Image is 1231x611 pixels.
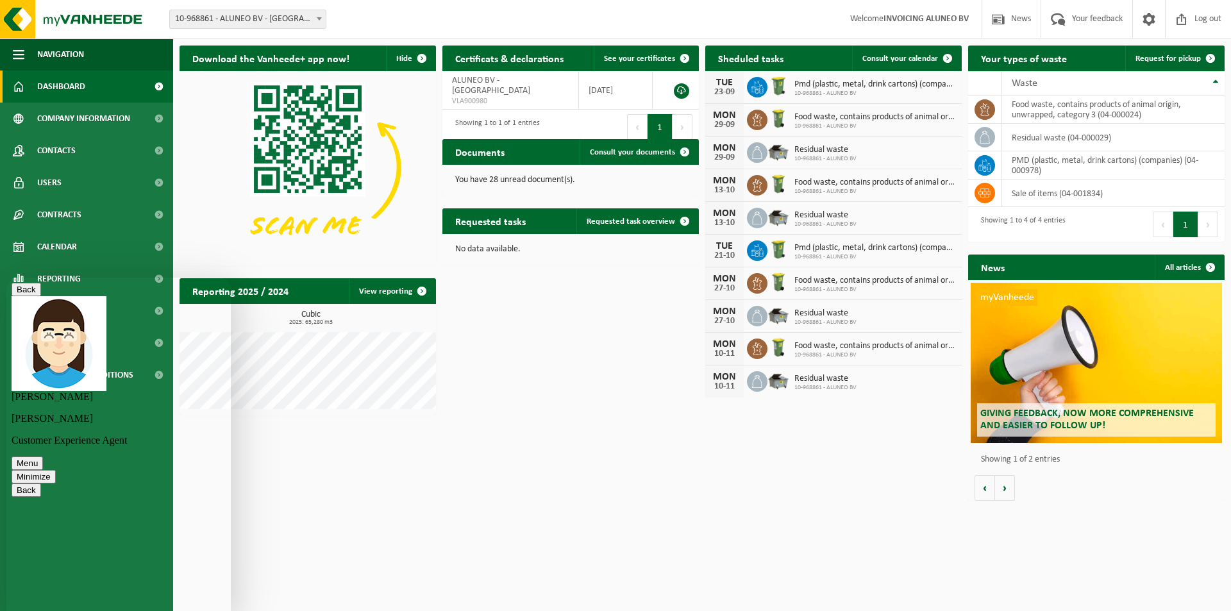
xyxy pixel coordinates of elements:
[767,108,789,130] img: WB-0140-HPE-GN-50
[794,188,955,196] span: 10-968861 - ALUNEO BV
[977,289,1037,306] span: myVanheede
[455,245,686,254] p: No data available.
[767,75,789,97] img: WB-0240-HPE-GN-50
[980,408,1194,431] span: Giving feedback, now more comprehensive and easier to follow up!
[794,276,955,286] span: Food waste, contains products of animal origin, unwrapped, category 3
[712,349,737,358] div: 10-11
[794,155,857,163] span: 10-968861 - ALUNEO BV
[968,46,1080,71] h2: Your types of waste
[386,46,435,71] button: Hide
[452,76,530,96] span: ALUNEO BV - [GEOGRAPHIC_DATA]
[767,173,789,195] img: WB-0140-HPE-GN-50
[1125,46,1223,71] a: Request for pickup
[712,306,737,317] div: MON
[1002,180,1225,207] td: sale of items (04-001834)
[981,455,1218,464] p: Showing 1 of 2 entries
[6,278,231,611] iframe: chat widget
[794,90,955,97] span: 10-968861 - ALUNEO BV
[712,186,737,195] div: 13-10
[712,153,737,162] div: 29-09
[767,206,789,228] img: WB-5000-GAL-GY-01
[794,112,955,122] span: Food waste, contains products of animal origin, unwrapped, category 3
[971,283,1222,443] a: myVanheede Giving feedback, now more comprehensive and easier to follow up!
[705,46,796,71] h2: Sheduled tasks
[712,339,737,349] div: MON
[170,10,326,28] span: 10-968861 - ALUNEO BV - HUIZINGEN
[794,341,955,351] span: Food waste, contains products of animal origin, unwrapped, category 3
[186,319,436,326] span: 2025: 65,280 m3
[580,139,698,165] a: Consult your documents
[442,208,539,233] h2: Requested tasks
[449,113,540,141] div: Showing 1 to 1 of 1 entries
[883,14,969,24] strong: INVOICING ALUNEO BV
[862,54,938,63] span: Consult your calendar
[794,243,955,253] span: Pmd (plastic, metal, drink cartons) (companies)
[442,139,517,164] h2: Documents
[767,304,789,326] img: WB-5000-GAL-GY-01
[590,148,675,156] span: Consult your documents
[794,122,955,130] span: 10-968861 - ALUNEO BV
[1155,255,1223,280] a: All articles
[767,140,789,162] img: WB-5000-GAL-GY-01
[1012,78,1037,88] span: Waste
[1002,96,1225,124] td: food waste, contains products of animal origin, unwrapped, category 3 (04-000024)
[396,54,412,63] span: Hide
[452,96,569,106] span: VLA900980
[576,208,698,234] a: Requested task overview
[794,374,857,384] span: Residual waste
[712,241,737,251] div: TUE
[180,71,436,264] img: Download de VHEPlus App
[712,251,737,260] div: 21-10
[794,384,857,392] span: 10-968861 - ALUNEO BV
[455,176,686,185] p: You have 28 unread document(s).
[794,145,857,155] span: Residual waste
[712,284,737,293] div: 27-10
[794,221,857,228] span: 10-968861 - ALUNEO BV
[794,253,955,261] span: 10-968861 - ALUNEO BV
[712,143,737,153] div: MON
[712,219,737,228] div: 13-10
[37,135,76,167] span: Contacts
[767,337,789,358] img: WB-0140-HPE-GN-50
[975,475,995,501] button: Vorige
[712,382,737,391] div: 10-11
[627,114,648,140] button: Previous
[794,210,857,221] span: Residual waste
[1173,212,1198,237] button: 1
[794,351,955,359] span: 10-968861 - ALUNEO BV
[712,176,737,186] div: MON
[767,239,789,260] img: WB-0240-HPE-GN-50
[968,255,1017,280] h2: News
[37,38,84,71] span: Navigation
[852,46,960,71] a: Consult your calendar
[712,274,737,284] div: MON
[604,54,675,63] span: See your certificates
[1135,54,1201,63] span: Request for pickup
[37,103,130,135] span: Company information
[37,199,81,231] span: Contracts
[587,217,675,226] span: Requested task overview
[767,271,789,293] img: WB-0140-HPE-GN-50
[712,317,737,326] div: 27-10
[1002,151,1225,180] td: PMD (plastic, metal, drink cartons) (companies) (04-000978)
[442,46,576,71] h2: Certificats & declarations
[794,286,955,294] span: 10-968861 - ALUNEO BV
[180,278,301,303] h2: Reporting 2025 / 2024
[712,78,737,88] div: TUE
[1153,212,1173,237] button: Previous
[712,110,737,121] div: MON
[975,210,1066,239] div: Showing 1 to 4 of 4 entries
